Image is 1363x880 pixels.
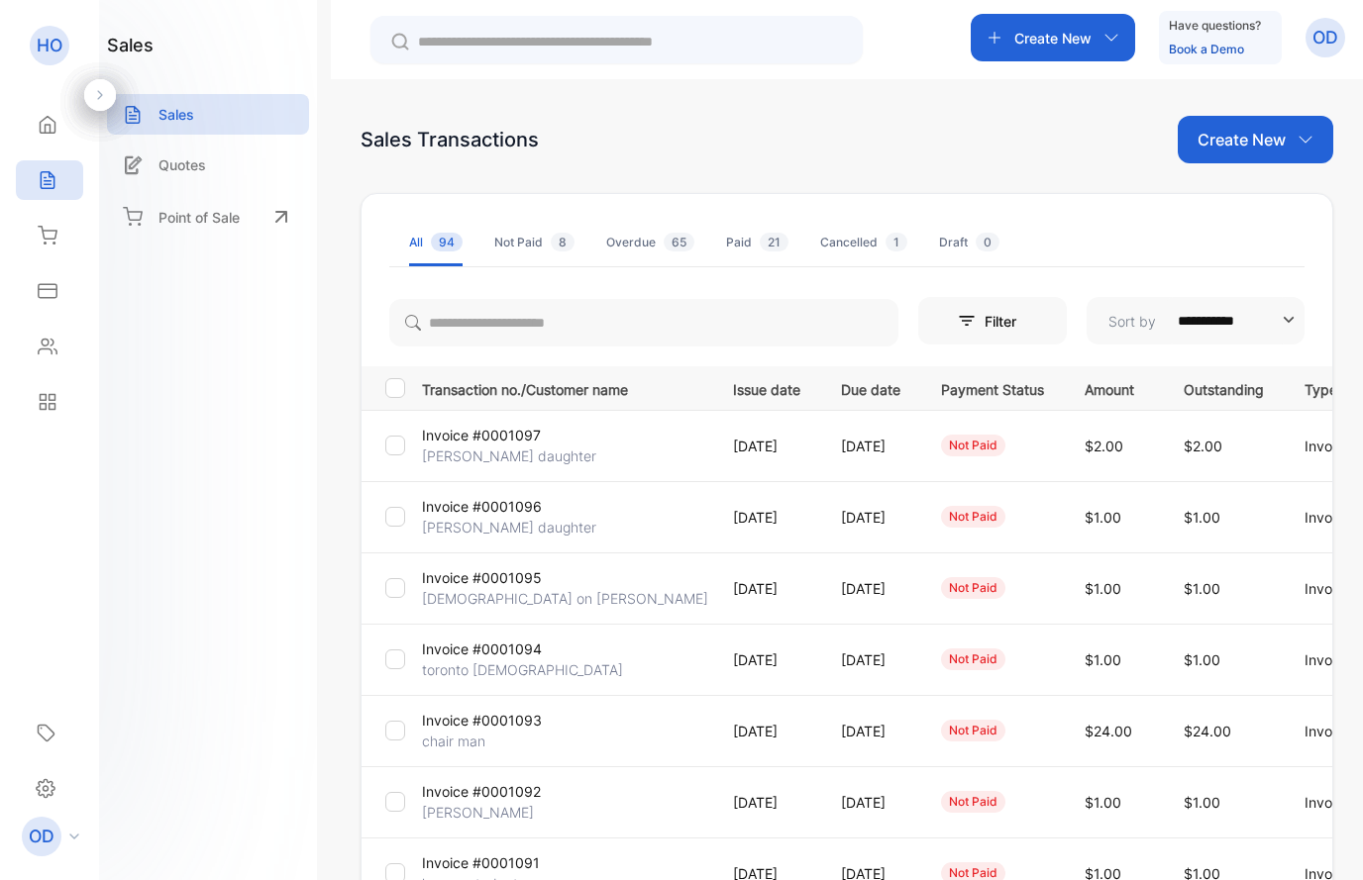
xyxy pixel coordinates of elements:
span: 65 [664,233,694,251]
p: Sort by [1108,311,1156,332]
span: 0 [976,233,999,251]
p: Amount [1085,375,1143,400]
button: Create New [971,14,1135,61]
span: $1.00 [1184,794,1220,811]
span: $1.00 [1085,794,1121,811]
p: Outstanding [1184,375,1264,400]
div: not paid [941,791,1005,813]
div: Sales Transactions [361,125,539,154]
a: Point of Sale [107,195,309,239]
p: [DATE] [733,649,800,670]
p: Point of Sale [158,207,240,228]
p: Quotes [158,154,206,175]
p: [DATE] [841,578,900,599]
p: Invoice [1305,436,1363,456]
p: [DATE] [841,507,900,528]
div: Paid [726,234,788,251]
p: Create New [1014,28,1092,49]
span: $1.00 [1085,580,1121,597]
p: Invoice #0001096 [422,496,542,517]
p: chair man [422,731,517,751]
p: [DATE] [733,436,800,456]
h1: sales [107,32,154,58]
p: [DATE] [733,507,800,528]
p: Invoice [1305,721,1363,741]
div: not paid [941,648,1005,670]
p: Invoice #0001095 [422,567,542,588]
button: Create New [1178,116,1333,163]
p: [DATE] [841,792,900,813]
button: OD [1306,14,1345,61]
p: [PERSON_NAME] daughter [422,517,596,538]
p: Invoice #0001094 [422,638,542,659]
span: $2.00 [1085,438,1123,454]
a: Quotes [107,145,309,185]
p: [DATE] [733,721,800,741]
span: 1 [886,233,907,251]
p: Invoice [1305,792,1363,813]
p: Due date [841,375,900,400]
span: 8 [551,233,575,251]
p: OD [1312,25,1338,50]
span: $1.00 [1184,651,1220,668]
span: $24.00 [1085,723,1132,739]
p: Invoice [1305,507,1363,528]
p: Transaction no./Customer name [422,375,708,400]
span: $24.00 [1184,723,1231,739]
div: Cancelled [820,234,907,251]
p: [PERSON_NAME] daughter [422,445,596,466]
p: Have questions? [1169,16,1261,36]
p: Payment Status [941,375,1044,400]
p: toronto [DEMOGRAPHIC_DATA] [422,659,623,680]
p: [DATE] [841,649,900,670]
p: Create New [1198,128,1286,151]
p: HO [37,33,62,58]
div: Draft [939,234,999,251]
p: Type [1305,375,1363,400]
button: Sort by [1087,297,1305,344]
p: Invoice [1305,578,1363,599]
a: Book a Demo [1169,42,1244,56]
div: not paid [941,577,1005,599]
span: $1.00 [1184,580,1220,597]
p: Invoice [1305,649,1363,670]
span: 21 [760,233,788,251]
p: [PERSON_NAME] [422,802,534,823]
span: $1.00 [1184,509,1220,526]
p: [DEMOGRAPHIC_DATA] on [PERSON_NAME] [422,588,708,609]
span: $2.00 [1184,438,1222,454]
div: not paid [941,435,1005,456]
p: OD [29,824,54,849]
p: Invoice #0001093 [422,710,542,731]
div: Overdue [606,234,694,251]
p: [DATE] [733,792,800,813]
div: not paid [941,506,1005,528]
p: [DATE] [841,436,900,456]
p: [DATE] [841,721,900,741]
span: $1.00 [1085,509,1121,526]
p: Sales [158,104,194,125]
div: not paid [941,720,1005,741]
div: Not Paid [494,234,575,251]
p: [DATE] [733,578,800,599]
span: 94 [431,233,463,251]
div: All [409,234,463,251]
span: $1.00 [1085,651,1121,668]
p: Invoice #0001097 [422,425,541,445]
a: Sales [107,94,309,135]
p: Issue date [733,375,800,400]
p: Invoice #0001091 [422,852,540,873]
p: Invoice #0001092 [422,781,541,802]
